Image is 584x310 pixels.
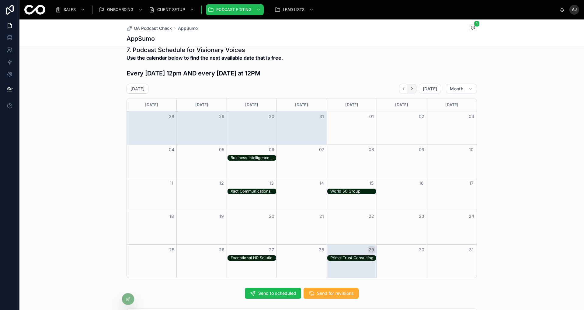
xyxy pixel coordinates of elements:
[216,7,252,12] span: PODCAST EDITING
[418,213,425,220] button: 23
[178,99,225,111] div: [DATE]
[218,179,225,187] button: 12
[408,84,416,93] button: Next
[368,246,375,253] button: 29
[231,256,276,260] div: Exceptional HR Solutions
[418,179,425,187] button: 16
[468,246,475,253] button: 31
[50,3,560,16] div: scrollable content
[317,290,354,296] span: Send for revisions
[450,86,463,92] span: Month
[127,34,155,43] h1: AppSumo
[318,113,325,120] button: 31
[423,86,437,92] span: [DATE]
[283,7,304,12] span: LEAD LISTS
[64,7,76,12] span: SALES
[24,5,45,15] img: App logo
[231,255,276,261] div: Exceptional HR Solutions
[231,189,276,194] div: Xact Communications
[330,189,376,194] div: World 50 Group
[245,288,301,299] button: Send to scheduled
[231,155,276,161] div: Business Intelligence Group
[107,7,134,12] span: ONBOARDING
[218,246,225,253] button: 26
[468,179,475,187] button: 17
[127,46,283,54] h1: 7. Podcast Schedule for Visionary Voices
[218,146,225,153] button: 05
[268,179,275,187] button: 13
[127,25,172,31] a: QA Podcast Check
[268,113,275,120] button: 30
[157,7,185,12] span: CLIENT SETUP
[168,179,175,187] button: 11
[330,189,376,194] div: World 50 Group
[399,84,408,93] button: Back
[231,155,276,160] div: Business Intelligence Group
[268,146,275,153] button: 06
[178,25,198,31] a: AppSumo
[168,213,175,220] button: 18
[368,113,375,120] button: 01
[218,113,225,120] button: 29
[428,99,476,111] div: [DATE]
[330,256,376,260] div: Primal Trust Consulting
[418,113,425,120] button: 02
[318,246,325,253] button: 28
[330,255,376,261] div: Primal Trust Consulting
[468,213,475,220] button: 24
[128,99,176,111] div: [DATE]
[474,21,480,27] span: 1
[258,290,296,296] span: Send to scheduled
[268,246,275,253] button: 27
[228,99,276,111] div: [DATE]
[368,179,375,187] button: 15
[273,4,317,15] a: LEAD LISTS
[572,7,577,12] span: AJ
[168,246,175,253] button: 25
[218,213,225,220] button: 19
[53,4,88,15] a: SALES
[468,113,475,120] button: 03
[231,189,276,194] div: Xact Communications
[368,146,375,153] button: 08
[127,69,283,78] h3: Every [DATE] 12pm AND every [DATE] at 12PM
[127,99,477,278] div: Month View
[168,146,175,153] button: 04
[368,213,375,220] button: 22
[206,4,264,15] a: PODCAST EDITING
[168,113,175,120] button: 28
[268,213,275,220] button: 20
[446,84,477,94] button: Month
[468,146,475,153] button: 10
[130,86,144,92] h2: [DATE]
[278,99,325,111] div: [DATE]
[378,99,426,111] div: [DATE]
[304,288,359,299] button: Send for revisions
[469,24,477,32] button: 1
[147,4,197,15] a: CLIENT SETUP
[318,146,325,153] button: 07
[318,213,325,220] button: 21
[97,4,146,15] a: ONBOARDING
[418,246,425,253] button: 30
[127,55,283,61] strong: Use the calendar below to find the next available date that is free.
[418,146,425,153] button: 09
[328,99,376,111] div: [DATE]
[419,84,441,94] button: [DATE]
[318,179,325,187] button: 14
[134,25,172,31] span: QA Podcast Check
